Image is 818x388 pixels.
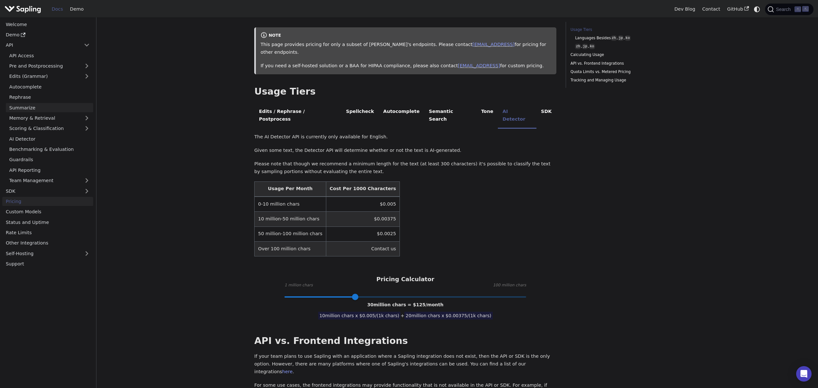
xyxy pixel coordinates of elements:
a: zh,jp,ko [575,43,655,50]
a: Pre and Postprocessing [6,61,93,71]
p: The AI Detector API is currently only available for English. [254,133,556,141]
a: Tracking and Managing Usage [571,77,658,83]
a: here [282,369,292,374]
a: Edits (Grammar) [6,72,93,81]
h2: Usage Tiers [254,86,556,97]
kbd: K [802,6,809,12]
a: Demo [67,4,87,14]
td: $0.00375 [326,212,400,226]
a: Self-Hosting [2,249,93,258]
a: SDK [2,186,80,196]
button: Switch between dark and light mode (currently system mode) [752,5,762,14]
td: Contact us [326,241,400,256]
th: Usage Per Month [255,181,326,197]
a: Custom Models [2,207,93,217]
a: Status and Uptime [2,217,93,227]
a: Dev Blog [671,4,698,14]
td: $0.0025 [326,226,400,241]
li: AI Detector [498,103,536,129]
a: Support [2,259,93,269]
p: Given some text, the Detector API will determine whether or not the text is AI-generated. [254,147,556,154]
a: Sapling.ai [4,5,43,14]
a: API vs. Frontend Integrations [571,60,658,67]
span: Search [774,7,795,12]
span: 10 million chars x $ 0.005 /(1k chars) [318,312,401,319]
button: Search (Command+K) [765,4,813,15]
a: Rephrase [6,93,93,102]
a: Other Integrations [2,238,93,248]
a: Team Management [6,176,93,185]
a: Memory & Retrieval [6,114,93,123]
a: Summarize [6,103,93,112]
kbd: ⌘ [795,6,801,12]
h2: API vs. Frontend Integrations [254,335,556,347]
img: Sapling.ai [4,5,41,14]
li: Semantic Search [424,103,477,129]
a: Autocomplete [6,82,93,91]
a: AI Detector [6,134,93,143]
button: Collapse sidebar category 'API' [80,41,93,50]
code: jp [582,44,588,49]
a: API Reporting [6,165,93,175]
code: jp [618,35,624,41]
a: API Access [6,51,93,60]
span: 100 million chars [493,282,526,289]
a: Demo [2,30,93,40]
div: Open Intercom Messenger [796,366,812,382]
td: 50 million-100 million chars [255,226,326,241]
a: API [2,41,80,50]
p: This page provides pricing for only a subset of [PERSON_NAME]'s endpoints. Please contact for pri... [261,41,552,56]
a: Calculating Usage [571,52,658,58]
a: Languages Besideszh,jp,ko [575,35,655,41]
li: Autocomplete [379,103,424,129]
li: SDK [536,103,556,129]
a: Benchmarking & Evaluation [6,145,93,154]
li: Edits / Rephrase / Postprocess [254,103,341,129]
p: If you need a self-hosted solution or a BAA for HIPAA compliance, please also contact for custom ... [261,62,552,70]
p: If your team plans to use Sapling with an application where a Sapling integration does not exist,... [254,353,556,375]
code: ko [625,35,631,41]
h3: Pricing Calculator [376,276,434,283]
li: Tone [477,103,498,129]
td: Over 100 million chars [255,241,326,256]
li: Spellcheck [341,103,379,129]
td: $0.005 [326,197,400,212]
td: 10 million-50 million chars [255,212,326,226]
a: Usage Tiers [571,27,658,33]
a: [EMAIL_ADDRESS] [458,63,500,68]
code: zh [575,44,581,49]
th: Cost Per 1000 Characters [326,181,400,197]
p: Please note that though we recommend a minimum length for the text (at least 300 characters) it's... [254,160,556,176]
a: Welcome [2,20,93,29]
a: Rate Limits [2,228,93,237]
span: 20 million chars x $ 0.00375 /(1k chars) [404,312,492,319]
a: Contact [699,4,724,14]
span: + [400,313,404,318]
a: Scoring & Classification [6,124,93,133]
td: 0-10 million chars [255,197,326,212]
code: zh [611,35,617,41]
code: ko [589,44,595,49]
span: 1 million chars [284,282,313,289]
button: Expand sidebar category 'SDK' [80,186,93,196]
a: [EMAIL_ADDRESS] [472,42,515,47]
a: Pricing [2,197,93,206]
div: note [261,32,552,40]
a: Guardrails [6,155,93,164]
a: GitHub [724,4,752,14]
a: Docs [48,4,67,14]
a: Quota Limits vs. Metered Pricing [571,69,658,75]
span: 30 million chars = $ 125 /month [367,302,444,307]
